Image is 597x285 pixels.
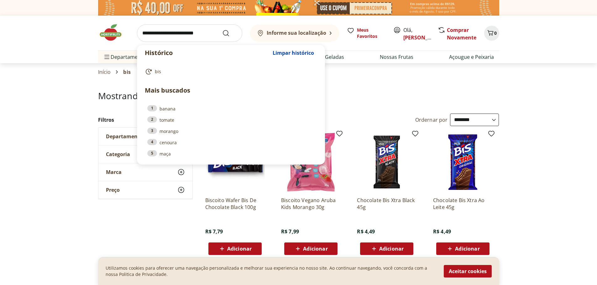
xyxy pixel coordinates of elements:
a: Comprar Novamente [447,27,476,41]
a: Meus Favoritos [347,27,386,39]
button: Informe sua localização [250,24,339,42]
button: Carrinho [484,26,499,41]
button: Marca [98,163,192,181]
span: Adicionar [303,246,327,251]
p: Utilizamos cookies para oferecer uma navegação personalizada e melhorar sua experiencia no nosso ... [106,265,436,277]
p: Histórico [145,48,270,57]
a: 3morango [147,128,315,135]
input: search [137,24,242,42]
span: Preço [106,187,120,193]
span: R$ 4,49 [433,228,451,235]
div: 1 [147,105,157,111]
a: [PERSON_NAME] [403,34,444,41]
span: Limpar histórico [273,50,314,55]
div: 4 [147,139,157,145]
div: 3 [147,128,157,134]
span: 0 [494,30,497,36]
button: Departamento [98,128,192,145]
span: Adicionar [379,246,404,251]
button: Menu [103,49,111,64]
img: Chocolate Bis Xtra Black 45g [357,132,416,192]
a: Início [98,69,111,75]
img: Chocolate Bis Xtra Ao Leite 45g [433,132,493,192]
a: 2tomate [147,116,315,123]
a: Chocolate Bis Xtra Ao Leite 45g [433,197,493,211]
button: Adicionar [284,242,338,255]
button: Preço [98,181,192,199]
span: bis [123,69,130,75]
a: Nossas Frutas [380,53,413,61]
a: bis [145,68,315,75]
a: 5maça [147,150,315,157]
button: Limpar histórico [270,45,317,60]
a: Biscoito Vegano Aruba Kids Morango 30g [281,197,341,211]
label: Ordernar por [415,116,448,123]
button: Categoria [98,145,192,163]
button: Adicionar [208,242,262,255]
span: Adicionar [227,246,252,251]
a: Chocolate Bis Xtra Black 45g [357,197,416,211]
span: R$ 7,79 [205,228,223,235]
div: 2 [147,116,157,123]
button: Adicionar [360,242,413,255]
span: bis [155,69,161,75]
span: R$ 7,99 [281,228,299,235]
b: Informe sua localização [267,29,326,36]
p: Mais buscados [145,86,317,95]
span: Departamentos [103,49,148,64]
span: Departamento [106,133,143,140]
a: Biscoito Wafer Bis De Chocolate Black 100g [205,197,265,211]
span: Marca [106,169,122,175]
a: Açougue e Peixaria [449,53,494,61]
span: Olá, [403,26,431,41]
a: 1banana [147,105,315,112]
button: Submit Search [222,29,237,37]
img: Hortifruti [98,23,129,42]
span: Categoria [106,151,130,157]
h2: Filtros [98,114,193,126]
button: Aceitar cookies [444,265,492,277]
h1: Mostrando resultados para: [98,91,499,101]
div: 5 [147,150,157,156]
span: Adicionar [455,246,479,251]
button: Adicionar [436,242,490,255]
a: 4cenoura [147,139,315,146]
span: R$ 4,49 [357,228,375,235]
span: Meus Favoritos [357,27,386,39]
